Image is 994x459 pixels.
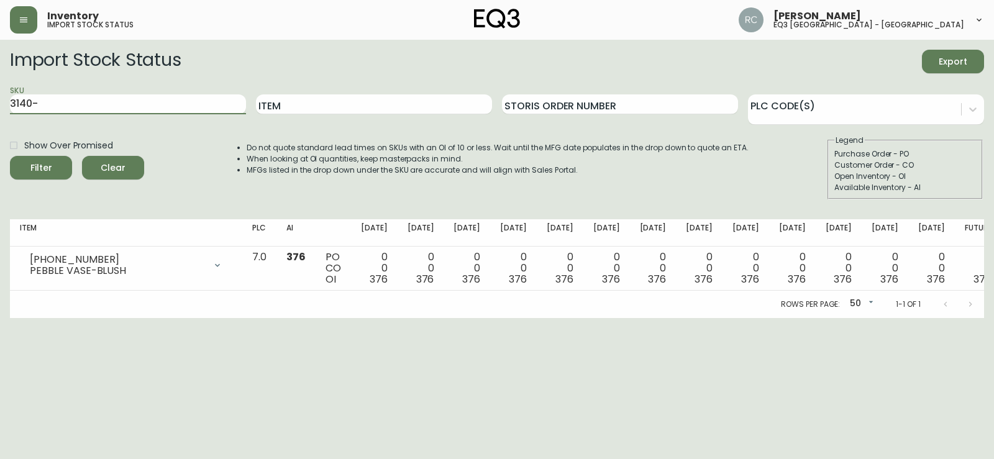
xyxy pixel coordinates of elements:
[845,294,876,314] div: 50
[47,11,99,21] span: Inventory
[361,252,388,285] div: 0 0
[92,160,134,176] span: Clear
[10,156,72,180] button: Filter
[490,219,537,247] th: [DATE]
[326,252,341,285] div: PO CO
[788,272,806,286] span: 376
[326,272,336,286] span: OI
[695,272,713,286] span: 376
[242,247,276,291] td: 7.0
[454,252,480,285] div: 0 0
[547,252,573,285] div: 0 0
[24,139,113,152] span: Show Over Promised
[896,299,921,310] p: 1-1 of 1
[834,135,865,146] legend: Legend
[474,9,520,29] img: logo
[834,148,976,160] div: Purchase Order - PO
[932,54,974,70] span: Export
[247,165,749,176] li: MFGs listed in the drop down under the SKU are accurate and will align with Sales Portal.
[781,299,840,310] p: Rows per page:
[593,252,620,285] div: 0 0
[826,252,852,285] div: 0 0
[834,160,976,171] div: Customer Order - CO
[509,272,527,286] span: 376
[398,219,444,247] th: [DATE]
[47,21,134,29] h5: import stock status
[242,219,276,247] th: PLC
[630,219,677,247] th: [DATE]
[555,272,573,286] span: 376
[462,272,480,286] span: 376
[862,219,908,247] th: [DATE]
[769,219,816,247] th: [DATE]
[20,252,232,279] div: [PHONE_NUMBER]PEBBLE VASE-BLUSH
[640,252,667,285] div: 0 0
[370,272,388,286] span: 376
[834,272,852,286] span: 376
[872,252,898,285] div: 0 0
[10,219,242,247] th: Item
[908,219,955,247] th: [DATE]
[602,272,620,286] span: 376
[880,272,898,286] span: 376
[276,219,316,247] th: AI
[351,219,398,247] th: [DATE]
[30,265,205,276] div: PEBBLE VASE-BLUSH
[834,171,976,182] div: Open Inventory - OI
[583,219,630,247] th: [DATE]
[965,252,992,285] div: 0 0
[816,219,862,247] th: [DATE]
[834,182,976,193] div: Available Inventory - AI
[732,252,759,285] div: 0 0
[537,219,583,247] th: [DATE]
[30,160,52,176] div: Filter
[741,272,759,286] span: 376
[739,7,764,32] img: 75cc83b809079a11c15b21e94bbc0507
[416,272,434,286] span: 376
[686,252,713,285] div: 0 0
[773,11,861,21] span: [PERSON_NAME]
[918,252,945,285] div: 0 0
[286,250,306,264] span: 376
[500,252,527,285] div: 0 0
[922,50,984,73] button: Export
[779,252,806,285] div: 0 0
[973,272,992,286] span: 376
[444,219,490,247] th: [DATE]
[773,21,964,29] h5: eq3 [GEOGRAPHIC_DATA] - [GEOGRAPHIC_DATA]
[723,219,769,247] th: [DATE]
[247,153,749,165] li: When looking at OI quantities, keep masterpacks in mind.
[676,219,723,247] th: [DATE]
[927,272,945,286] span: 376
[648,272,666,286] span: 376
[10,50,181,73] h2: Import Stock Status
[408,252,434,285] div: 0 0
[82,156,144,180] button: Clear
[30,254,205,265] div: [PHONE_NUMBER]
[247,142,749,153] li: Do not quote standard lead times on SKUs with an OI of 10 or less. Wait until the MFG date popula...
